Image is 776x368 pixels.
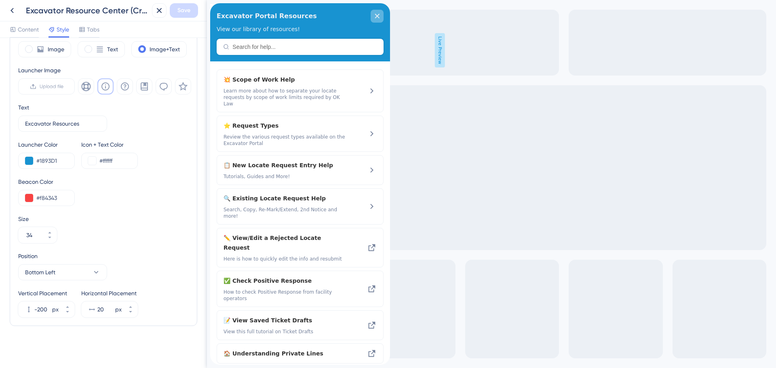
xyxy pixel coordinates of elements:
span: Live Preview [228,33,238,67]
div: Size [18,214,189,224]
span: Tutorials, Guides and More! [13,170,136,177]
div: Beacon Color [18,177,189,187]
span: Learn more about how to separate your locate requests by scope of work limits required by OK Law [13,84,136,104]
div: Excavator Resource Center (Create Tkt) [26,5,149,16]
div: 3 [83,4,86,11]
div: Text [18,103,29,112]
span: Save [177,6,190,15]
span: Style [57,25,69,34]
div: Existing Locate Request Help [13,190,136,216]
div: Vertical Placement [18,288,75,298]
span: Content [18,25,39,34]
button: px [123,309,138,318]
div: Scope of Work Help [13,71,136,104]
span: Bottom Left [25,267,55,277]
button: px [60,309,75,318]
span: ✅ Check Positive Response [13,273,123,282]
div: Icon + Text Color [81,140,138,149]
div: px [115,305,122,314]
input: Search for help... [22,40,167,47]
div: Understanding Private Lines [13,345,136,355]
span: 📝 View Saved Ticket Drafts [13,312,123,322]
span: 🔍 Existing Locate Request Help [13,190,123,200]
input: Get Started [25,119,100,128]
button: px [60,301,75,309]
span: 💥 Scope of Work Help [13,71,123,81]
label: Image [48,44,64,54]
button: px [123,301,138,309]
input: px [97,305,114,314]
span: 📋 New Locate Request Entry Help [13,157,123,167]
div: Launcher Color [18,140,75,149]
span: 🏠 Understanding Private Lines [13,345,136,355]
span: ⭐ Request Types [13,118,123,127]
div: close resource center [160,6,173,19]
span: Tabs [87,25,99,34]
span: Excavator Portal Resources [6,7,107,19]
label: Text [107,44,118,54]
label: Image+Text [150,44,180,54]
div: View/Edit a Rejected Locate Request [13,230,136,259]
div: Check Positive Response [13,273,136,299]
button: Save [170,3,198,18]
button: Bottom Left [18,264,107,280]
span: How to check Positive Response from facility operators [13,286,136,299]
span: View our library of resources! [6,23,90,29]
div: Request Types [13,118,136,143]
div: View Saved Ticket Drafts [13,312,136,332]
div: Horizontal Placement [81,288,138,298]
div: New Locate Request Entry Help [13,157,136,177]
div: Launcher Image [18,65,191,75]
div: px [52,305,59,314]
span: Here is how to quickly edit the info and resubmit [13,252,136,259]
span: Excavator Resources [14,2,78,12]
span: Upload file [40,83,63,90]
input: px [34,305,51,314]
span: View this full tutorial on Ticket Drafts [13,325,136,332]
span: Review the various request types available on the Excavator Portal [13,130,136,143]
div: Position [18,251,107,261]
span: Search, Copy, Re-Mark/Extend, 2nd Notice and more! [13,203,136,216]
span: ✏️ View/Edit a Rejected Locate Request [13,230,123,249]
